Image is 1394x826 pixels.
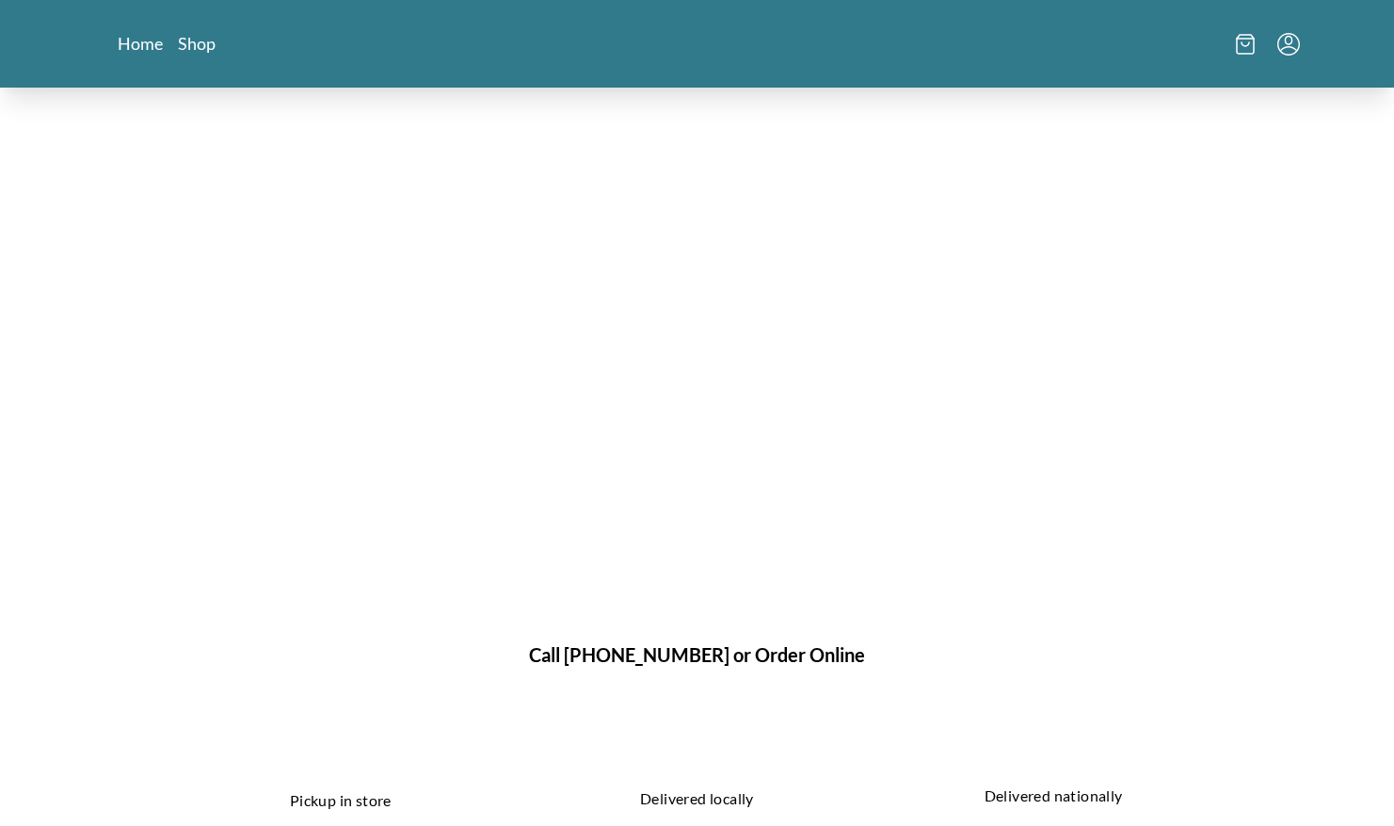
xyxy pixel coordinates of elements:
h1: Call [PHONE_NUMBER] or Order Online [140,640,1255,669]
img: delivered nationally [1011,729,1096,775]
button: Menu [1277,33,1300,56]
p: Delivered nationally [898,781,1210,811]
a: Logo [641,15,754,73]
img: delivered locally [660,729,733,778]
a: Home [118,32,163,55]
p: Delivered locally [541,784,853,814]
a: Shop [178,32,216,55]
img: logo [641,15,754,67]
img: pickup in store [316,729,364,780]
p: Pickup in store [185,786,497,816]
